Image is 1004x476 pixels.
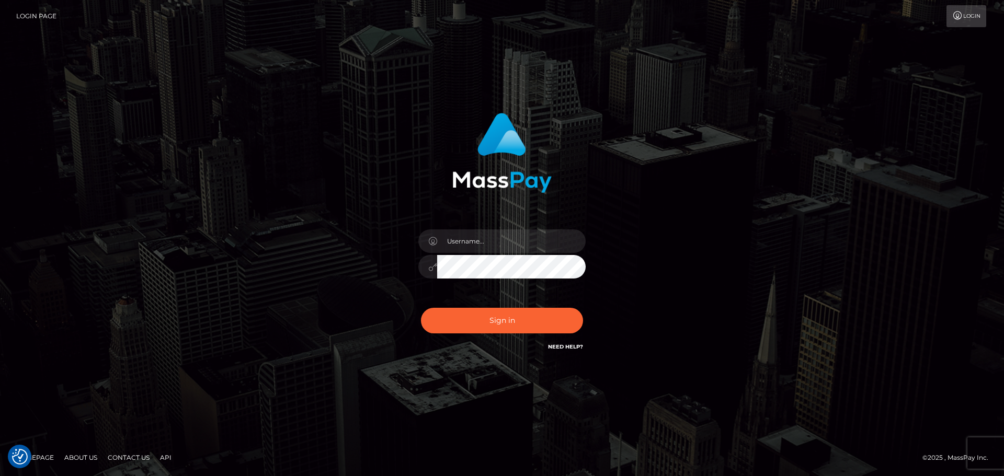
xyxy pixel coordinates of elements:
[16,5,56,27] a: Login Page
[12,449,58,466] a: Homepage
[437,229,586,253] input: Username...
[922,452,996,463] div: © 2025 , MassPay Inc.
[421,308,583,333] button: Sign in
[548,343,583,350] a: Need Help?
[946,5,986,27] a: Login
[104,449,154,466] a: Contact Us
[12,449,28,465] img: Revisit consent button
[452,113,552,193] img: MassPay Login
[12,449,28,465] button: Consent Preferences
[60,449,101,466] a: About Us
[156,449,176,466] a: API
